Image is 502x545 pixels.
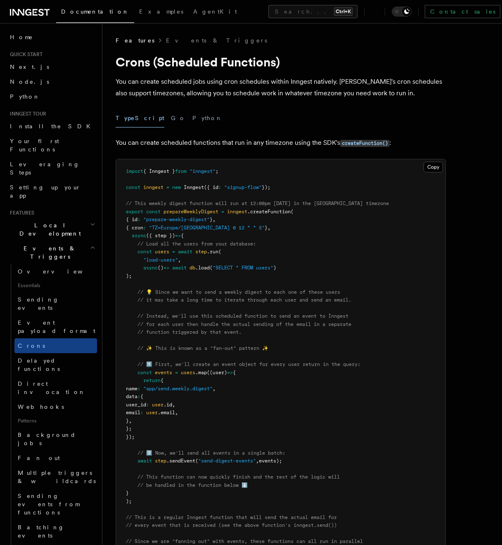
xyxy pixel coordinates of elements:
[14,279,97,292] span: Essentials
[14,520,97,543] a: Batching events
[18,432,76,446] span: Background jobs
[215,168,218,174] span: ;
[137,386,140,392] span: :
[392,7,412,17] button: Toggle dark mode
[155,249,169,255] span: users
[134,2,188,22] a: Examples
[424,162,443,172] button: Copy
[7,241,97,264] button: Events & Triggers
[7,30,97,45] a: Home
[18,319,95,334] span: Event payload format
[132,233,146,238] span: async
[126,225,143,231] span: { cron
[227,209,247,215] span: inngest
[334,7,353,16] kbd: Ctrl+K
[129,418,132,424] span: ,
[137,474,340,480] span: // This function can now quickly finish and the rest of the logic will
[126,402,146,408] span: user_id
[163,402,172,408] span: .id
[207,370,227,375] span: ((user)
[166,36,267,45] a: Events & Triggers
[139,8,183,15] span: Examples
[175,168,187,174] span: from
[18,357,60,372] span: Delayed functions
[143,217,210,222] span: "prepare-weekly-digest"
[10,64,49,70] span: Next.js
[137,313,348,319] span: // Instead, we'll use this scheduled function to send an event to Inngest
[116,54,446,69] h1: Crons (Scheduled Functions)
[116,76,446,99] p: You can create scheduled jobs using cron schedules within Inngest natively. [PERSON_NAME]'s cron ...
[7,180,97,203] a: Setting up your app
[192,109,223,127] button: Python
[14,376,97,399] a: Direct invocation
[126,273,132,279] span: );
[126,209,143,215] span: export
[14,399,97,414] a: Webhooks
[7,210,34,216] span: Features
[221,209,224,215] span: =
[14,292,97,315] a: Sending events
[18,470,96,484] span: Multiple triggers & wildcards
[116,137,446,149] p: You can create scheduled functions that run in any timezone using the SDK's :
[204,184,218,190] span: ({ id
[155,458,166,464] span: step
[265,225,268,231] span: }
[233,370,236,375] span: {
[140,394,143,399] span: {
[166,458,195,464] span: .sendEvent
[126,201,389,206] span: // This weekly digest function will run at 12:00pm [DATE] in the [GEOGRAPHIC_DATA] timezone
[247,209,291,215] span: .createFunction
[126,394,137,399] span: data
[425,5,500,18] a: Contact sales
[146,233,175,238] span: ({ step })
[10,161,80,176] span: Leveraging Steps
[14,488,97,520] a: Sending events from functions
[178,249,192,255] span: await
[146,410,158,415] span: user
[259,458,282,464] span: events);
[7,74,97,89] a: Node.js
[161,377,163,383] span: {
[143,168,175,174] span: { Inngest }
[7,218,97,241] button: Local Development
[14,353,97,376] a: Delayed functions
[171,109,186,127] button: Go
[137,458,152,464] span: await
[7,111,46,117] span: Inngest tour
[218,184,221,190] span: :
[126,217,137,222] span: { id
[193,8,237,15] span: AgentKit
[172,184,181,190] span: new
[137,321,351,327] span: // for each user then handle the actual sending of the email in a separate
[18,403,64,410] span: Webhooks
[340,139,389,146] a: createFunction()
[163,209,218,215] span: prepareWeeklyDigest
[198,458,256,464] span: "send-digest-events"
[10,93,40,100] span: Python
[126,418,129,424] span: }
[126,514,337,520] span: // This is a regular Inngest function that will send the actual email for
[195,249,207,255] span: step
[137,297,351,303] span: // it may take a long time to iterate through each user and send an email.
[143,265,158,271] span: async
[126,168,143,174] span: import
[143,225,146,231] span: :
[116,36,154,45] span: Features
[7,51,43,58] span: Quick start
[7,134,97,157] a: Your first Functions
[137,217,140,222] span: :
[126,184,140,190] span: const
[137,241,256,247] span: // Load all the users from your database:
[126,538,363,544] span: // Since we are "fanning out" with events, these functions can all run in parallel
[268,225,270,231] span: ,
[149,225,265,231] span: "TZ=Europe/[GEOGRAPHIC_DATA] 0 12 * * 5"
[158,410,175,415] span: .email
[140,410,143,415] span: :
[18,268,103,275] span: Overview
[126,490,129,496] span: }
[137,289,340,295] span: // 💡 Since we want to send a weekly digest to each one of these users
[137,345,268,351] span: // ✨ This is known as a "fan-out" pattern ✨
[14,465,97,488] a: Multiple triggers & wildcards
[137,329,242,335] span: // function triggered by that event.
[56,2,134,23] a: Documentation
